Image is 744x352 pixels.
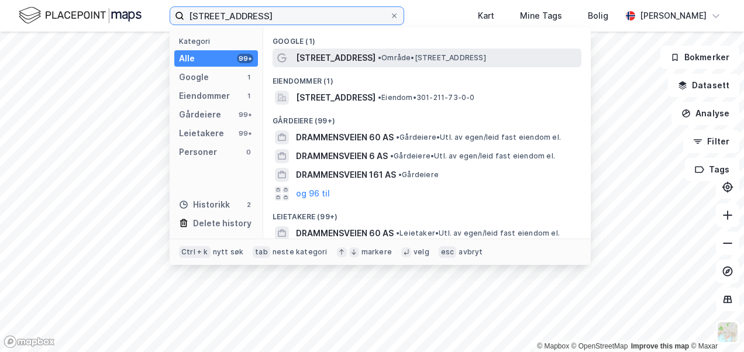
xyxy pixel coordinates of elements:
a: Improve this map [631,342,689,350]
div: Google (1) [263,27,591,49]
div: Gårdeiere [179,108,221,122]
div: Google [179,70,209,84]
div: nytt søk [213,247,244,257]
div: markere [361,247,392,257]
div: avbryt [459,247,483,257]
div: Kategori [179,37,258,46]
span: Gårdeiere • Utl. av egen/leid fast eiendom el. [396,133,561,142]
div: velg [414,247,429,257]
span: DRAMMENSVEIEN 161 AS [296,168,396,182]
div: Personer [179,145,217,159]
div: Leietakere [179,126,224,140]
div: 1 [244,91,253,101]
div: Alle [179,51,195,65]
div: Ctrl + k [179,246,211,258]
span: Leietaker • Utl. av egen/leid fast eiendom el. [396,229,560,238]
div: esc [439,246,457,258]
span: • [396,229,399,237]
span: [STREET_ADDRESS] [296,91,376,105]
span: Område • [STREET_ADDRESS] [378,53,486,63]
div: Mine Tags [520,9,562,23]
div: neste kategori [273,247,328,257]
span: Eiendom • 301-211-73-0-0 [378,93,475,102]
img: logo.f888ab2527a4732fd821a326f86c7f29.svg [19,5,142,26]
span: DRAMMENSVEIEN 6 AS [296,149,388,163]
span: DRAMMENSVEIEN 60 AS [296,130,394,144]
button: Tags [685,158,739,181]
span: • [378,53,381,62]
div: Kart [478,9,494,23]
span: • [396,133,399,142]
span: DRAMMENSVEIEN 60 AS [296,226,394,240]
a: OpenStreetMap [571,342,628,350]
iframe: Chat Widget [686,296,744,352]
div: Leietakere (99+) [263,203,591,224]
span: • [378,93,381,102]
div: 0 [244,147,253,157]
a: Mapbox [537,342,569,350]
span: • [398,170,402,179]
div: 2 [244,200,253,209]
div: Eiendommer [179,89,230,103]
div: Gårdeiere (99+) [263,107,591,128]
button: Filter [683,130,739,153]
span: • [390,151,394,160]
span: [STREET_ADDRESS] [296,51,376,65]
button: og 96 til [296,187,330,201]
div: Eiendommer (1) [263,67,591,88]
div: [PERSON_NAME] [640,9,707,23]
div: tab [253,246,270,258]
a: Mapbox homepage [4,335,55,348]
div: Bolig [588,9,608,23]
div: 99+ [237,129,253,138]
button: Datasett [668,74,739,97]
div: Kontrollprogram for chat [686,296,744,352]
div: Historikk [179,198,230,212]
button: Bokmerker [660,46,739,69]
div: 99+ [237,110,253,119]
div: 1 [244,73,253,82]
span: Gårdeiere • Utl. av egen/leid fast eiendom el. [390,151,555,161]
div: Delete history [193,216,252,230]
span: Gårdeiere [398,170,439,180]
button: Analyse [671,102,739,125]
input: Søk på adresse, matrikkel, gårdeiere, leietakere eller personer [184,7,390,25]
div: 99+ [237,54,253,63]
